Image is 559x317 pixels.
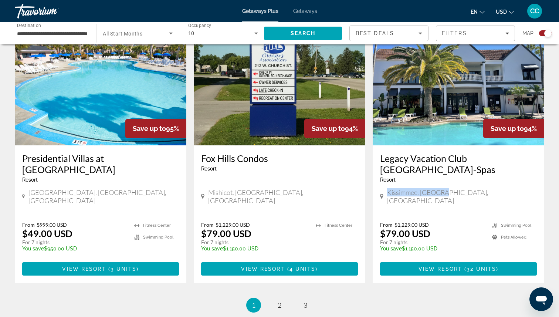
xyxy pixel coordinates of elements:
[496,6,514,17] button: Change currency
[133,125,166,132] span: Save up to
[194,27,365,145] img: Fox Hills Condos
[525,3,544,19] button: User Menu
[304,119,365,138] div: 94%
[501,235,526,240] span: Pets Allowed
[22,177,38,183] span: Resort
[442,30,467,36] span: Filters
[394,222,429,228] span: $1,229.00 USD
[264,27,342,40] button: Search
[111,266,137,272] span: 3 units
[356,29,422,38] mat-select: Sort by
[419,266,462,272] span: View Resort
[471,9,478,15] span: en
[356,30,394,36] span: Best Deals
[491,125,524,132] span: Save up to
[471,6,485,17] button: Change language
[188,23,211,28] span: Occupancy
[380,177,396,183] span: Resort
[201,246,223,252] span: You save
[201,228,251,239] p: $79.00 USD
[293,8,317,14] a: Getaways
[380,228,430,239] p: $79.00 USD
[252,301,255,309] span: 1
[201,166,217,172] span: Resort
[496,9,507,15] span: USD
[380,239,485,246] p: For 7 nights
[285,266,318,272] span: ( )
[304,301,307,309] span: 3
[373,27,544,145] img: Legacy Vacation Club Orlando-Spas
[103,31,142,37] span: All Start Months
[22,246,44,252] span: You save
[22,228,72,239] p: $49.00 USD
[242,8,278,14] a: Getaways Plus
[380,153,537,175] a: Legacy Vacation Club [GEOGRAPHIC_DATA]-Spas
[483,119,544,138] div: 94%
[208,188,358,205] span: Mishicot, [GEOGRAPHIC_DATA], [GEOGRAPHIC_DATA]
[15,298,544,313] nav: Pagination
[462,266,498,272] span: ( )
[22,246,127,252] p: $950.00 USD
[380,222,393,228] span: From
[530,7,539,15] span: CC
[325,223,352,228] span: Fitness Center
[143,223,171,228] span: Fitness Center
[201,239,308,246] p: For 7 nights
[22,262,179,276] button: View Resort(3 units)
[529,287,553,311] iframe: Button to launch messaging window
[436,26,515,41] button: Filters
[241,266,285,272] span: View Resort
[22,153,179,175] a: Presidential Villas at [GEOGRAPHIC_DATA]
[380,246,485,252] p: $1,150.00 USD
[143,235,173,240] span: Swimming Pool
[201,222,214,228] span: From
[15,1,89,21] a: Travorium
[289,266,316,272] span: 4 units
[22,239,127,246] p: For 7 nights
[216,222,250,228] span: $1,229.00 USD
[501,223,531,228] span: Swimming Pool
[62,266,106,272] span: View Resort
[380,246,402,252] span: You save
[291,30,316,36] span: Search
[380,262,537,276] button: View Resort(32 units)
[15,27,186,145] img: Presidential Villas at Grand Palms Resort
[387,188,537,205] span: Kissimmee, [GEOGRAPHIC_DATA], [GEOGRAPHIC_DATA]
[125,119,186,138] div: 95%
[201,262,358,276] button: View Resort(4 units)
[467,266,496,272] span: 32 units
[201,246,308,252] p: $1,150.00 USD
[312,125,345,132] span: Save up to
[106,266,139,272] span: ( )
[201,153,358,164] a: Fox Hills Condos
[278,301,281,309] span: 2
[37,222,67,228] span: $999.00 USD
[28,188,179,205] span: [GEOGRAPHIC_DATA], [GEOGRAPHIC_DATA], [GEOGRAPHIC_DATA]
[188,30,194,36] span: 10
[22,222,35,228] span: From
[522,28,533,38] span: Map
[17,23,41,28] span: Destination
[17,29,87,38] input: Select destination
